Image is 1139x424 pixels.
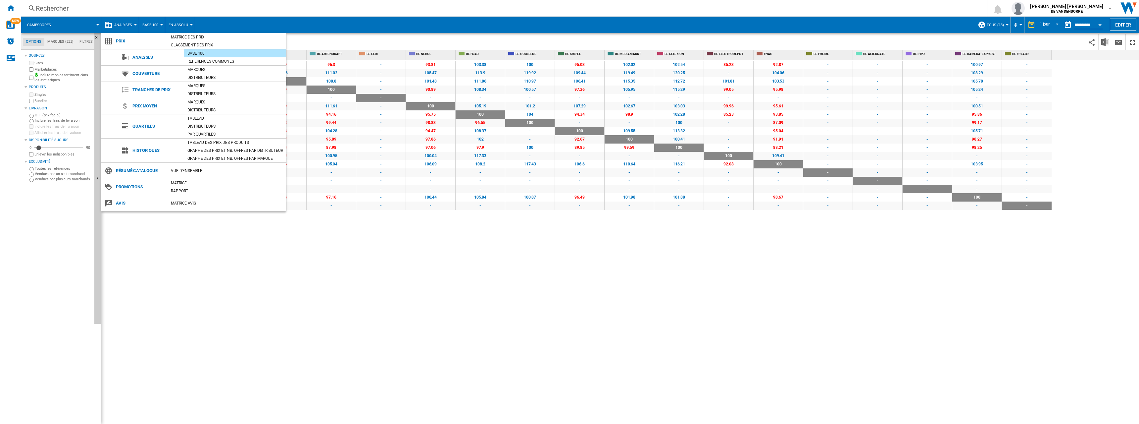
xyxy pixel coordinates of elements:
[129,69,184,78] span: Couverture
[129,101,184,111] span: Prix moyen
[113,182,168,192] span: Promotions
[184,131,286,138] div: Par quartiles
[184,50,286,57] div: Base 100
[184,139,286,146] div: Tableau des prix des produits
[184,147,286,154] div: Graphe des prix et nb. offres par distributeur
[184,155,286,162] div: Graphe des prix et nb. offres par marque
[184,107,286,113] div: Distributeurs
[113,199,168,208] span: Avis
[113,166,168,175] span: Résumé catalogue
[184,83,286,89] div: Marques
[184,99,286,105] div: Marques
[184,58,286,65] div: Références communes
[184,91,286,97] div: Distributeurs
[168,167,286,174] div: Vue d'ensemble
[184,66,286,73] div: Marques
[168,42,286,48] div: Classement des prix
[129,53,184,62] span: Analyses
[184,115,286,122] div: Tableau
[168,188,286,194] div: Rapport
[184,123,286,130] div: Distributeurs
[129,146,184,155] span: Historiques
[129,122,184,131] span: Quartiles
[168,200,286,207] div: Matrice AVIS
[184,74,286,81] div: Distributeurs
[113,36,168,46] span: Prix
[129,85,184,94] span: Tranches de prix
[168,180,286,186] div: Matrice
[168,34,286,40] div: Matrice des prix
